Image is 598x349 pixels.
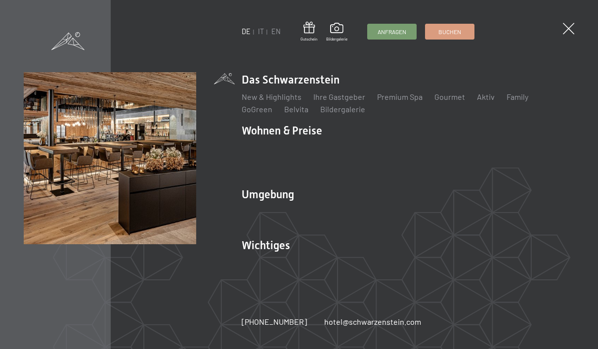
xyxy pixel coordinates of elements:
span: Bildergalerie [326,37,347,42]
span: [PHONE_NUMBER] [242,317,307,326]
span: Anfragen [378,28,406,36]
a: DE [242,27,251,36]
a: Bildergalerie [320,104,365,114]
a: hotel@schwarzenstein.com [324,316,421,327]
span: Gutschein [300,37,317,42]
a: IT [258,27,264,36]
a: Aktiv [477,92,495,101]
a: [PHONE_NUMBER] [242,316,307,327]
a: New & Highlights [242,92,301,101]
a: Anfragen [368,24,416,39]
span: Buchen [438,28,461,36]
a: Buchen [426,24,474,39]
img: Wellnesshotel Südtirol SCHWARZENSTEIN - Wellnessurlaub in den Alpen [24,72,196,244]
a: Premium Spa [377,92,423,101]
a: EN [271,27,281,36]
a: Belvita [284,104,308,114]
a: Ihre Gastgeber [313,92,365,101]
a: Gourmet [434,92,465,101]
a: GoGreen [242,104,272,114]
a: Family [507,92,528,101]
a: Bildergalerie [326,23,347,42]
a: Gutschein [300,22,317,42]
